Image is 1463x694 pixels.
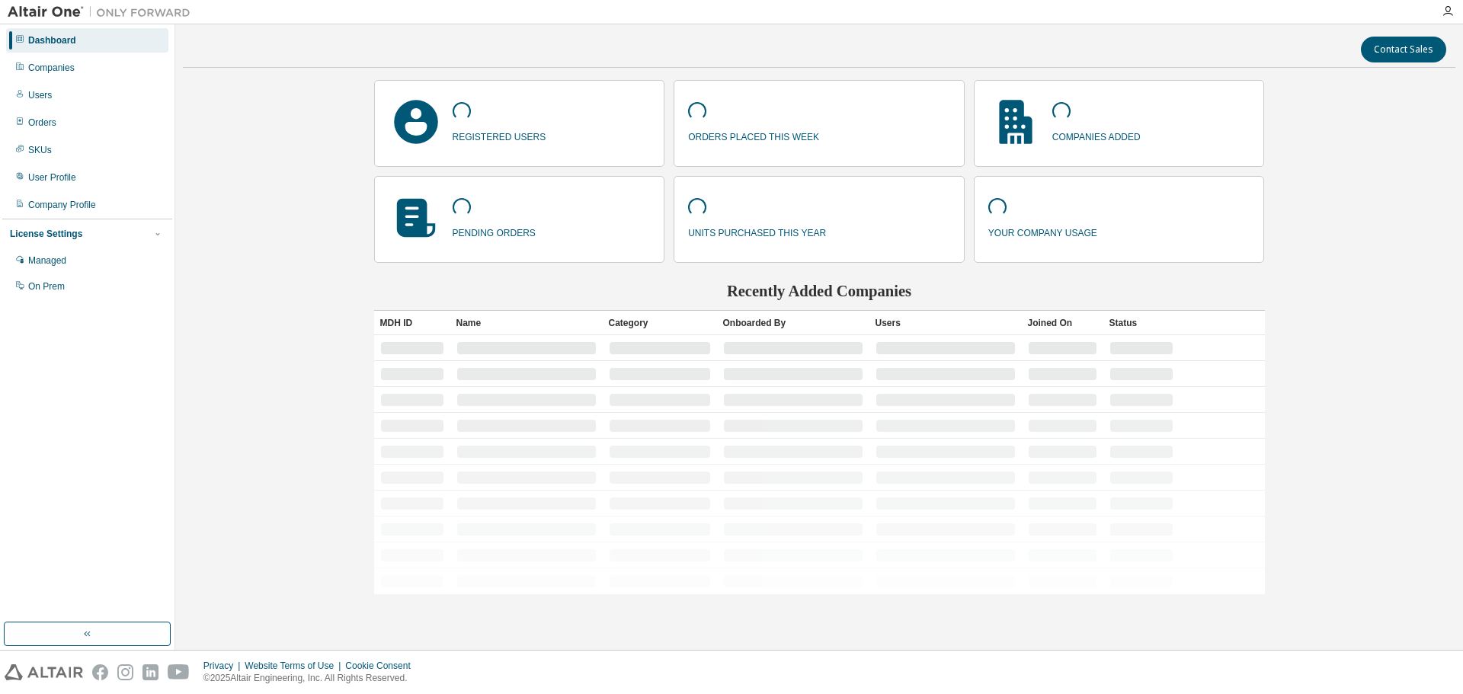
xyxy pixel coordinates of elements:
[456,311,597,335] div: Name
[28,144,52,156] div: SKUs
[1052,126,1141,144] p: companies added
[453,222,536,240] p: pending orders
[10,228,82,240] div: License Settings
[245,660,345,672] div: Website Terms of Use
[1109,311,1173,335] div: Status
[28,254,66,267] div: Managed
[203,672,420,685] p: © 2025 Altair Engineering, Inc. All Rights Reserved.
[28,62,75,74] div: Companies
[28,199,96,211] div: Company Profile
[8,5,198,20] img: Altair One
[168,664,190,680] img: youtube.svg
[28,89,52,101] div: Users
[5,664,83,680] img: altair_logo.svg
[92,664,108,680] img: facebook.svg
[609,311,711,335] div: Category
[28,117,56,129] div: Orders
[117,664,133,680] img: instagram.svg
[28,34,76,46] div: Dashboard
[203,660,245,672] div: Privacy
[723,311,863,335] div: Onboarded By
[453,126,546,144] p: registered users
[688,126,819,144] p: orders placed this week
[374,281,1265,301] h2: Recently Added Companies
[142,664,158,680] img: linkedin.svg
[28,280,65,293] div: On Prem
[1361,37,1446,62] button: Contact Sales
[1028,311,1097,335] div: Joined On
[345,660,419,672] div: Cookie Consent
[28,171,76,184] div: User Profile
[380,311,444,335] div: MDH ID
[988,222,1097,240] p: your company usage
[876,311,1016,335] div: Users
[688,222,826,240] p: units purchased this year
